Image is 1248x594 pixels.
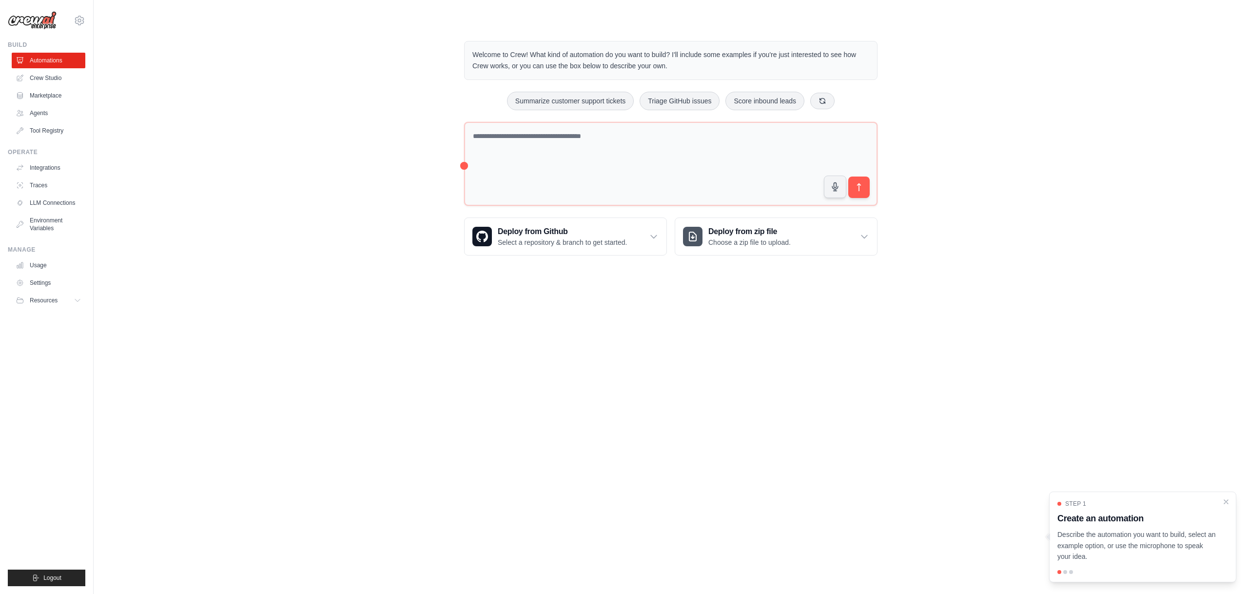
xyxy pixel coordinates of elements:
span: Resources [30,297,58,304]
a: Integrations [12,160,85,176]
span: Step 1 [1065,500,1086,508]
a: Settings [12,275,85,291]
a: LLM Connections [12,195,85,211]
p: Choose a zip file to upload. [708,238,791,247]
a: Marketplace [12,88,85,103]
a: Tool Registry [12,123,85,139]
div: Build [8,41,85,49]
a: Agents [12,105,85,121]
p: Select a repository & branch to get started. [498,238,627,247]
button: Logout [8,570,85,586]
button: Summarize customer support tickets [507,92,634,110]
div: Manage [8,246,85,254]
h3: Deploy from zip file [708,226,791,238]
a: Environment Variables [12,213,85,236]
a: Automations [12,53,85,68]
button: Score inbound leads [725,92,804,110]
a: Traces [12,178,85,193]
h3: Deploy from Github [498,226,627,238]
img: Logo [8,11,57,30]
span: Logout [43,574,61,582]
p: Welcome to Crew! What kind of automation do you want to build? I'll include some examples if you'... [472,49,869,72]
button: Close walkthrough [1222,498,1230,506]
div: Operate [8,148,85,156]
button: Triage GitHub issues [640,92,720,110]
p: Describe the automation you want to build, select an example option, or use the microphone to spe... [1057,529,1216,562]
button: Resources [12,293,85,308]
h3: Create an automation [1057,512,1216,525]
a: Usage [12,257,85,273]
a: Crew Studio [12,70,85,86]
